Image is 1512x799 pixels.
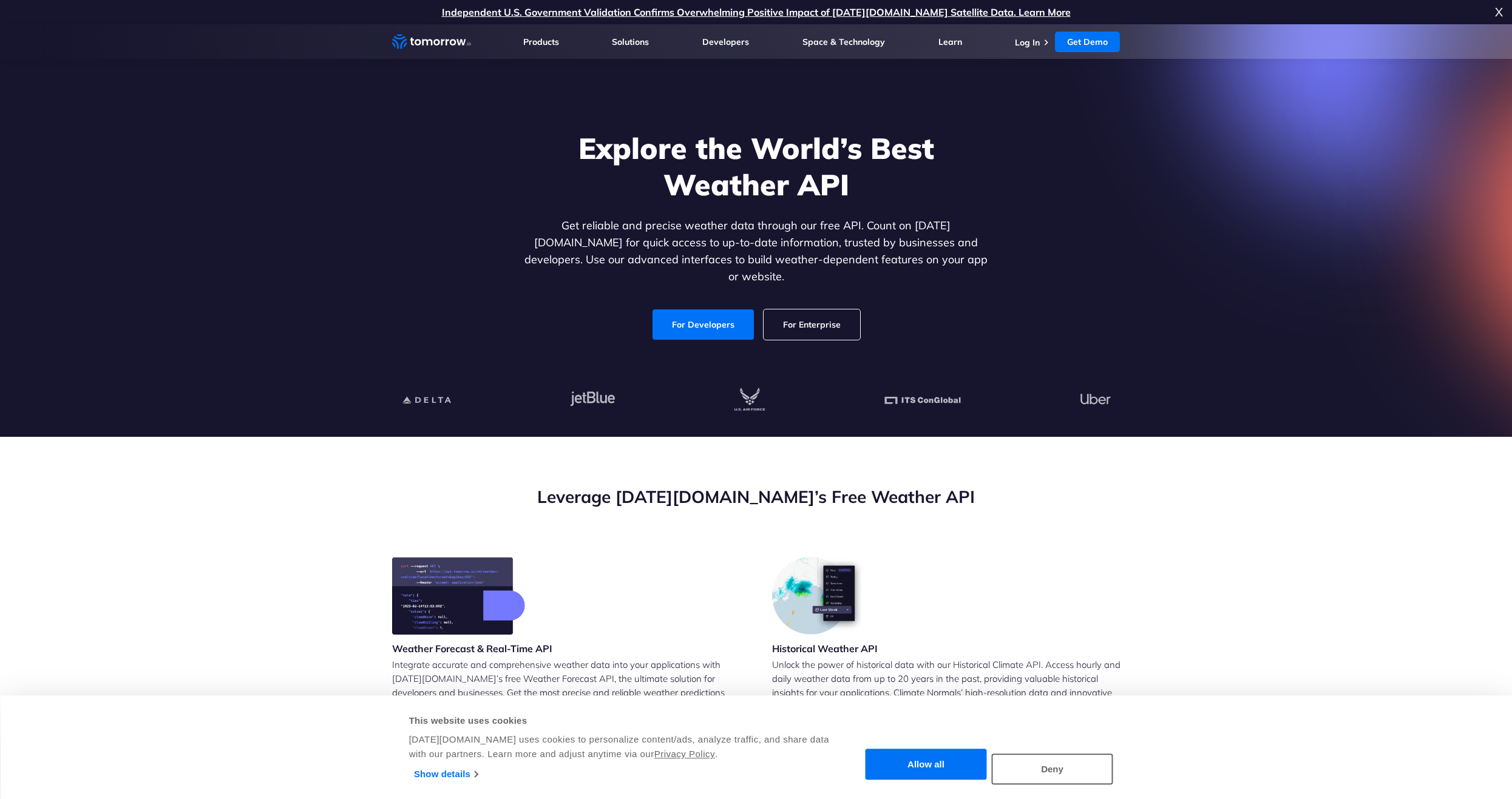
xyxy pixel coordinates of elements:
[392,642,552,655] h3: Weather Forecast & Real-Time API
[392,33,471,51] a: Home link
[654,749,715,759] a: Privacy Policy
[409,713,831,728] div: This website uses cookies
[802,36,885,47] a: Space & Technology
[764,309,860,340] a: For Enterprise
[1055,32,1120,52] a: Get Demo
[442,6,1071,18] a: Independent U.S. Government Validation Confirms Overwhelming Positive Impact of [DATE][DOMAIN_NAM...
[1015,37,1040,48] a: Log In
[523,36,559,47] a: Products
[392,485,1120,508] h2: Leverage [DATE][DOMAIN_NAME]’s Free Weather API
[772,642,878,655] h3: Historical Weather API
[409,732,831,761] div: [DATE][DOMAIN_NAME] uses cookies to personalize content/ads, analyze traffic, and share data with...
[522,130,991,203] h1: Explore the World’s Best Weather API
[992,753,1113,784] button: Deny
[414,765,478,783] a: Show details
[612,36,649,47] a: Solutions
[522,217,991,285] p: Get reliable and precise weather data through our free API. Count on [DATE][DOMAIN_NAME] for quic...
[702,36,749,47] a: Developers
[938,36,962,47] a: Learn
[392,658,741,741] p: Integrate accurate and comprehensive weather data into your applications with [DATE][DOMAIN_NAME]...
[772,658,1120,727] p: Unlock the power of historical data with our Historical Climate API. Access hourly and daily weat...
[866,749,987,780] button: Allow all
[653,309,754,340] a: For Developers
